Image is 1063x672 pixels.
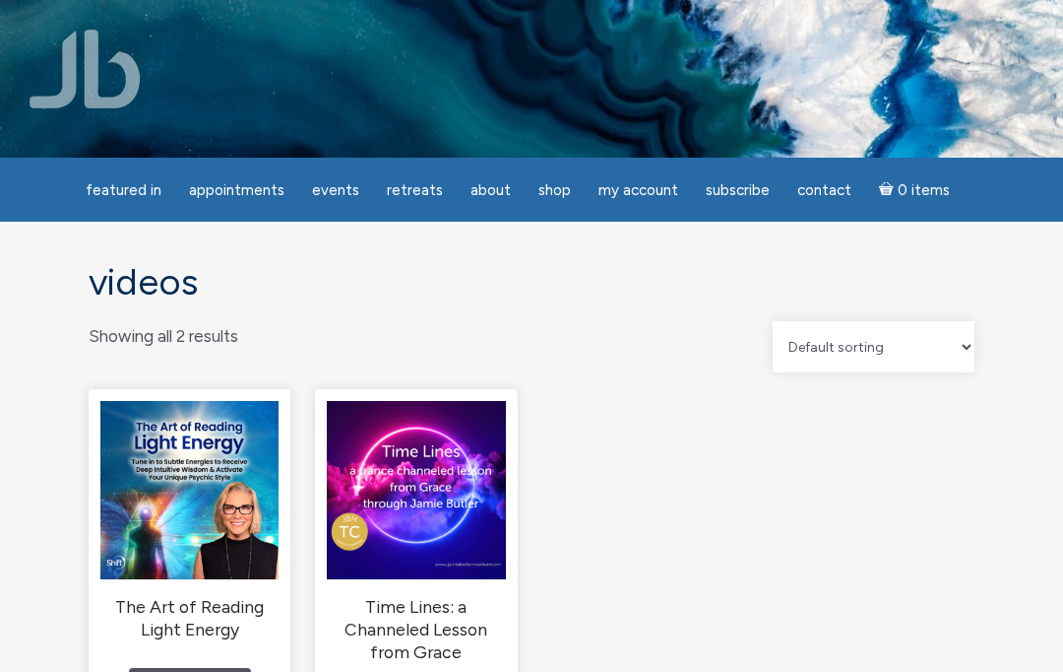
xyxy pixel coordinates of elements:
a: Appointments [177,171,296,210]
i: Cart [879,181,898,199]
a: Shop [527,171,583,210]
img: Jamie Butler. The Everyday Medium [30,30,141,108]
a: Events [300,171,371,210]
a: My Account [587,171,690,210]
a: Contact [785,171,863,210]
h2: The Art of Reading Light Energy [100,596,279,641]
a: Retreats [375,171,455,210]
img: Time Lines: a Channeled Lesson from Grace [327,401,505,579]
span: My Account [598,181,678,199]
span: Appointments [189,181,284,199]
a: About [459,171,523,210]
a: featured in [74,171,173,210]
span: About [470,181,511,199]
span: Subscribe [706,181,770,199]
h2: Time Lines: a Channeled Lesson from Grace [327,596,505,664]
p: Showing all 2 results [89,321,238,352]
span: 0 items [898,183,950,198]
span: Retreats [387,181,443,199]
a: Subscribe [694,171,782,210]
select: Shop order [773,321,974,372]
span: Shop [538,181,571,199]
a: Cart0 items [867,169,962,210]
span: featured in [86,181,161,199]
span: Events [312,181,359,199]
h1: Videos [89,261,974,302]
img: The Art of Reading Light Energy [100,401,279,579]
span: Contact [797,181,851,199]
a: The Art of Reading Light Energy [100,401,279,641]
